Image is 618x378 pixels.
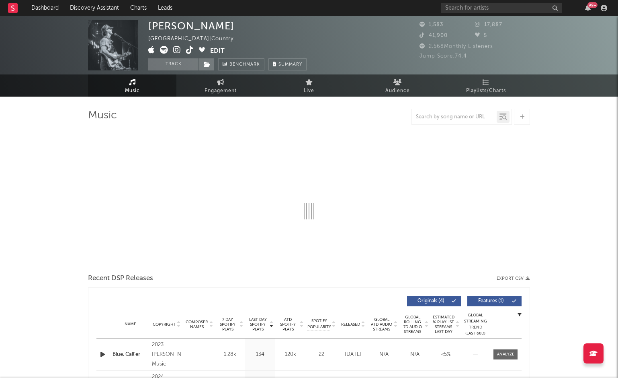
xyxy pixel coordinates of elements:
span: 2,568 Monthly Listeners [420,44,493,49]
a: Benchmark [218,58,264,70]
span: Audience [385,86,410,96]
span: Jump Score: 74.4 [420,54,467,59]
a: Playlists/Charts [442,74,530,97]
button: 99+ [585,5,591,11]
span: Features ( 1 ) [473,299,510,304]
button: Edit [210,46,225,56]
div: [PERSON_NAME] [148,20,234,32]
a: Audience [353,74,442,97]
div: Global Streaming Trend (Last 60D) [463,312,487,337]
div: <5% [432,351,459,359]
a: Engagement [176,74,265,97]
span: 41,900 [420,33,448,38]
a: Blue, Call'er [113,351,148,359]
span: Playlists/Charts [466,86,506,96]
span: 17,887 [475,22,502,27]
a: Live [265,74,353,97]
span: Benchmark [229,60,260,70]
div: [GEOGRAPHIC_DATA] | Country [148,34,243,44]
span: Engagement [205,86,237,96]
span: Summary [278,62,302,67]
span: Copyright [153,322,176,327]
span: Estimated % Playlist Streams Last Day [432,315,454,334]
button: Export CSV [497,276,530,281]
span: Global ATD Audio Streams [370,317,393,332]
span: Spotify Popularity [307,318,331,330]
div: [DATE] [340,351,366,359]
span: Originals ( 4 ) [412,299,449,304]
button: Originals(4) [407,296,461,306]
span: Music [125,86,140,96]
button: Features(1) [467,296,522,306]
input: Search for artists [441,3,562,13]
span: 1,583 [420,22,443,27]
div: N/A [401,351,428,359]
span: Live [304,86,314,96]
div: 1.28k [217,351,243,359]
div: Name [113,321,148,327]
span: Last Day Spotify Plays [247,317,268,332]
div: 134 [247,351,273,359]
div: 22 [307,351,336,359]
a: Music [88,74,176,97]
span: Released [341,322,360,327]
input: Search by song name or URL [412,114,497,120]
button: Summary [268,58,307,70]
div: 99 + [587,2,598,8]
div: N/A [370,351,397,359]
span: Composer Names [185,320,208,329]
span: ATD Spotify Plays [277,317,299,332]
span: Recent DSP Releases [88,274,153,283]
span: 7 Day Spotify Plays [217,317,238,332]
div: 2023 [PERSON_NAME] Music [152,340,181,369]
span: Global Rolling 7D Audio Streams [401,315,424,334]
button: Track [148,58,198,70]
span: 5 [475,33,487,38]
div: 120k [277,351,303,359]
